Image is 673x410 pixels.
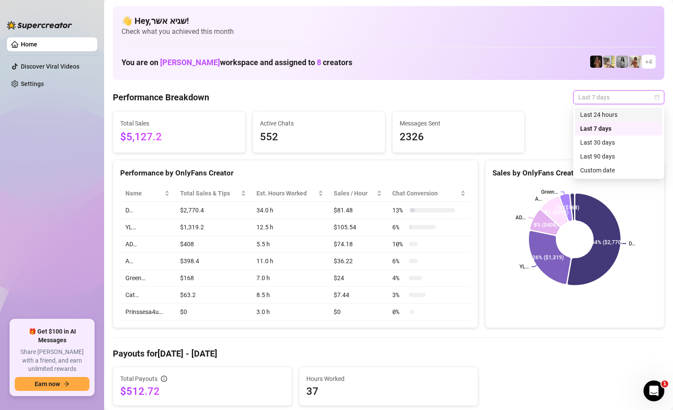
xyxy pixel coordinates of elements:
td: 3.0 h [251,304,328,321]
div: Custom date [580,165,657,175]
span: $512.72 [120,384,285,398]
h4: 👋 Hey, שגיא אשר ! [121,15,656,27]
button: Earn nowarrow-right [15,377,89,391]
img: Green [629,56,641,68]
td: 11.0 h [251,253,328,270]
h4: Performance Breakdown [113,91,209,103]
a: Discover Viral Videos [21,63,79,70]
span: arrow-right [63,381,69,387]
span: 37 [306,384,471,398]
td: $74.18 [328,236,387,253]
div: Last 24 hours [575,108,663,122]
span: 6 % [392,256,406,266]
td: $7.44 [328,287,387,304]
span: 🎁 Get $100 in AI Messages [15,327,89,344]
span: 13 % [392,205,406,215]
span: 1 [661,380,668,387]
span: 10 % [392,239,406,249]
td: D… [120,202,175,219]
a: Settings [21,80,44,87]
th: Sales / Hour [328,185,387,202]
td: $0 [175,304,252,321]
div: Sales by OnlyFans Creator [492,167,657,179]
span: 552 [260,129,378,145]
td: 7.0 h [251,270,328,287]
td: 8.5 h [251,287,328,304]
iframe: Intercom live chat [643,380,664,401]
span: Earn now [35,380,60,387]
span: $5,127.2 [120,129,238,145]
h1: You are on workspace and assigned to creators [121,58,352,67]
td: Prinssesa4u… [120,304,175,321]
div: Last 24 hours [580,110,657,119]
text: D… [629,241,635,247]
td: YL… [120,219,175,236]
span: Total Sales & Tips [180,188,240,198]
td: $36.22 [328,253,387,270]
span: calendar [654,95,660,100]
td: $105.54 [328,219,387,236]
span: 2326 [400,129,518,145]
div: Est. Hours Worked [256,188,316,198]
div: Custom date [575,163,663,177]
span: Active Chats [260,119,378,128]
th: Chat Conversion [387,185,471,202]
span: 0 % [392,307,406,317]
td: Cat… [120,287,175,304]
td: AD… [120,236,175,253]
text: AD… [515,215,525,221]
td: $168 [175,270,252,287]
div: Last 7 days [580,124,657,133]
span: Total Payouts [120,374,158,384]
img: logo-BBDzfeDw.svg [7,21,72,30]
span: info-circle [161,376,167,382]
img: D [590,56,602,68]
img: A [616,56,628,68]
span: Sales / Hour [334,188,375,198]
td: $2,770.4 [175,202,252,219]
span: Name [125,188,163,198]
td: $1,319.2 [175,219,252,236]
th: Total Sales & Tips [175,185,252,202]
td: $24 [328,270,387,287]
div: Last 90 days [575,149,663,163]
span: Messages Sent [400,119,518,128]
div: Last 7 days [575,122,663,136]
img: Prinssesa4u [603,56,615,68]
span: 3 % [392,290,406,300]
div: Last 90 days [580,152,657,161]
h4: Payouts for [DATE] - [DATE] [113,347,664,360]
td: $398.4 [175,253,252,270]
text: A… [535,196,542,202]
span: Chat Conversion [392,188,459,198]
span: Total Sales [120,119,238,128]
td: $0 [328,304,387,321]
td: $81.48 [328,202,387,219]
th: Name [120,185,175,202]
span: 8 [317,58,321,67]
a: Home [21,41,37,48]
span: 4 % [392,273,406,283]
td: $408 [175,236,252,253]
td: Green… [120,270,175,287]
text: YL… [519,264,529,270]
span: Check what you achieved this month [121,27,656,36]
span: Hours Worked [306,374,471,384]
text: Green… [541,189,558,195]
span: 6 % [392,222,406,232]
div: Last 30 days [575,136,663,149]
span: [PERSON_NAME] [160,58,220,67]
div: Last 30 days [580,138,657,147]
td: 34.0 h [251,202,328,219]
span: Last 7 days [578,91,659,104]
div: Performance by OnlyFans Creator [120,167,471,179]
td: 12.5 h [251,219,328,236]
td: A… [120,253,175,270]
td: 5.5 h [251,236,328,253]
td: $63.2 [175,287,252,304]
span: + 4 [645,57,652,66]
span: Share [PERSON_NAME] with a friend, and earn unlimited rewards [15,348,89,374]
